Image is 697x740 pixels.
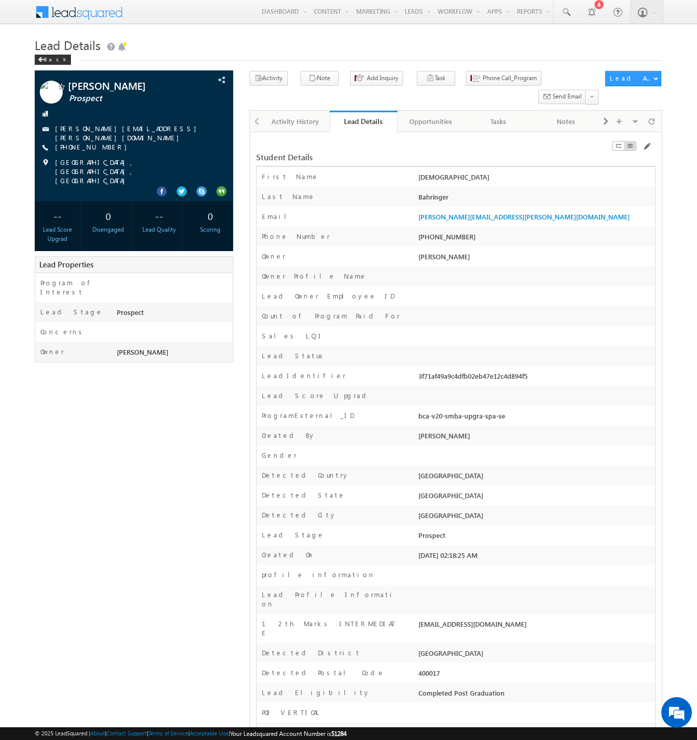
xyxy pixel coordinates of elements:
[37,225,78,243] div: Lead Score Upgrad
[262,471,350,480] label: Detected Country
[367,73,399,83] span: Add Inquiry
[483,73,537,83] span: Phone Call_Program
[107,730,147,736] a: Contact Support
[35,37,101,53] span: Lead Details
[55,142,132,153] span: [PHONE_NUMBER]
[262,391,370,400] label: Lead Score Upgrad
[40,81,63,107] img: Profile photo
[190,225,230,234] div: Scoring
[262,232,330,241] label: Phone Number
[466,71,541,86] button: Phone Call_Program
[262,371,346,380] label: LeadIdentifier
[416,411,655,425] div: bca-v20-smba-upgra-spa-se
[262,590,401,608] label: Lead Profile Information
[416,192,655,206] div: Bahringer
[262,411,354,420] label: ProgramExternal_ID
[190,206,230,225] div: 0
[53,54,171,67] div: Chat with us now
[262,252,286,261] label: Owner
[465,111,532,132] a: Tasks
[35,54,76,63] a: Back
[88,225,129,234] div: Disengaged
[270,115,320,128] div: Activity History
[167,5,192,30] div: Minimize live chat window
[416,668,655,682] div: 400017
[418,252,470,261] span: [PERSON_NAME]
[605,71,661,86] button: Lead Actions
[250,71,288,86] button: Activity
[35,55,71,65] div: Back
[416,619,655,633] div: [EMAIL_ADDRESS][DOMAIN_NAME]
[416,471,655,485] div: [GEOGRAPHIC_DATA]
[13,94,186,306] textarea: Type your message and hit 'Enter'
[40,278,107,297] label: Program of Interest
[35,729,346,738] span: © 2025 LeadSquared | | | | |
[262,311,400,320] label: Count of Program Paid For
[416,510,655,525] div: [GEOGRAPHIC_DATA]
[262,510,337,520] label: Detected City
[418,212,630,221] a: [PERSON_NAME][EMAIL_ADDRESS][PERSON_NAME][DOMAIN_NAME]
[68,81,190,91] span: [PERSON_NAME]
[262,451,297,460] label: Gender
[40,307,103,316] label: Lead Stage
[230,730,346,737] span: Your Leadsquared Account Number is
[148,730,188,736] a: Terms of Service
[262,648,361,657] label: Detected District
[55,158,215,185] span: [GEOGRAPHIC_DATA], [GEOGRAPHIC_DATA], [GEOGRAPHIC_DATA]
[416,550,655,564] div: [DATE] 02:18:25 AM
[262,490,345,500] label: Detected State
[538,90,586,105] button: Send Email
[330,111,397,132] a: Lead Details
[262,192,315,201] label: Last Name
[350,71,403,86] button: Add Inquiry
[262,708,321,717] label: POI VERTICAL
[139,206,180,225] div: --
[40,347,64,356] label: Owner
[416,431,655,445] div: [PERSON_NAME]
[417,71,455,86] button: Task
[416,688,655,702] div: Completed Post Graduation
[262,688,370,697] label: Lead Eligibility
[262,172,319,181] label: First Name
[406,115,456,128] div: Opportunities
[139,225,180,234] div: Lead Quality
[39,259,93,269] span: Lead Properties
[532,111,600,132] a: Notes
[553,92,582,101] span: Send Email
[416,490,655,505] div: [GEOGRAPHIC_DATA]
[262,619,401,637] label: 12th Marks INTERMEDIATE
[17,54,43,67] img: d_60004797649_company_0_60004797649
[262,272,367,281] label: Owner Profile Name
[69,93,191,104] span: Prospect
[88,206,129,225] div: 0
[262,331,324,340] label: Sales LQI
[416,172,655,186] div: [DEMOGRAPHIC_DATA]
[473,115,523,128] div: Tasks
[117,348,168,356] span: [PERSON_NAME]
[301,71,339,86] button: Note
[416,371,655,385] div: 3f71af49a9c4dfb02eb47e12c4d894f5
[90,730,105,736] a: About
[37,206,78,225] div: --
[610,73,653,83] div: Lead Actions
[139,314,185,328] em: Start Chat
[331,730,346,737] span: 51284
[114,307,233,322] div: Prospect
[262,212,294,221] label: Email
[190,730,229,736] a: Acceptable Use
[262,530,325,539] label: Lead Stage
[40,327,86,336] label: Concerns
[416,232,655,246] div: [PHONE_NUMBER]
[540,115,590,128] div: Notes
[55,124,202,142] a: [PERSON_NAME][EMAIL_ADDRESS][PERSON_NAME][DOMAIN_NAME]
[262,550,314,559] label: Created On
[262,351,327,360] label: Lead Status
[262,111,330,132] a: Activity History
[262,668,385,677] label: Detected Postal Code
[256,153,519,162] div: Student Details
[262,291,394,301] label: Lead Owner Employee ID
[262,431,316,440] label: Created By
[262,570,375,579] label: profile information
[397,111,465,132] a: Opportunities
[416,648,655,662] div: [GEOGRAPHIC_DATA]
